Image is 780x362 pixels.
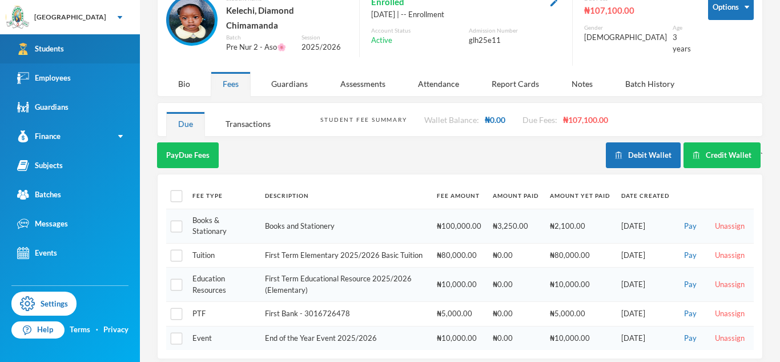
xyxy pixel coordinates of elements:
[487,183,544,209] th: Amount Paid
[431,268,487,302] td: ₦10,000.00
[487,243,544,268] td: ₦0.00
[560,71,605,96] div: Notes
[480,71,551,96] div: Report Cards
[259,209,431,243] td: Books and Stationery
[711,332,748,345] button: Unassign
[469,35,561,46] div: glh25e11
[6,6,29,29] img: logo
[522,115,557,125] span: Due Fees:
[544,268,616,302] td: ₦10,000.00
[485,115,505,125] span: ₦0.00
[424,115,479,125] span: Wallet Balance:
[226,42,293,53] div: Pre Nur 2 - Aso🌸
[17,43,64,55] div: Students
[584,32,667,43] div: [DEMOGRAPHIC_DATA]
[371,35,392,46] span: Active
[544,183,616,209] th: Amount Yet Paid
[673,32,691,54] div: 3 years
[711,249,748,262] button: Unassign
[544,302,616,327] td: ₦5,000.00
[406,71,471,96] div: Attendance
[616,302,675,327] td: [DATE]
[616,326,675,350] td: [DATE]
[544,243,616,268] td: ₦80,000.00
[371,26,463,35] div: Account Status
[371,9,561,21] div: [DATE] | -- Enrollment
[681,308,700,320] button: Pay
[711,279,748,291] button: Unassign
[226,3,348,33] div: Kelechi, Diamond Chimamanda
[563,115,608,125] span: ₦107,100.00
[544,209,616,243] td: ₦2,100.00
[166,71,202,96] div: Bio
[683,142,761,168] button: Credit Wallet
[584,23,667,32] div: Gender
[681,220,700,233] button: Pay
[616,243,675,268] td: [DATE]
[11,292,77,316] a: Settings
[711,308,748,320] button: Unassign
[681,332,700,345] button: Pay
[187,326,259,350] td: Event
[487,268,544,302] td: ₦0.00
[616,268,675,302] td: [DATE]
[70,324,90,336] a: Terms
[616,209,675,243] td: [DATE]
[431,243,487,268] td: ₦80,000.00
[187,209,259,243] td: Books & Stationary
[487,326,544,350] td: ₦0.00
[544,326,616,350] td: ₦10,000.00
[673,23,691,32] div: Age
[157,142,219,168] button: PayDue Fees
[328,71,397,96] div: Assessments
[301,42,348,53] div: 2025/2026
[259,183,431,209] th: Description
[187,183,259,209] th: Fee Type
[103,324,128,336] a: Privacy
[17,218,68,230] div: Messages
[187,243,259,268] td: Tuition
[613,71,686,96] div: Batch History
[431,326,487,350] td: ₦10,000.00
[431,209,487,243] td: ₦100,000.00
[711,220,748,233] button: Unassign
[616,183,675,209] th: Date Created
[187,302,259,327] td: PTF
[17,130,61,142] div: Finance
[11,321,65,339] a: Help
[166,112,205,136] div: Due
[34,12,106,22] div: [GEOGRAPHIC_DATA]
[17,189,61,201] div: Batches
[487,209,544,243] td: ₦3,250.00
[469,26,561,35] div: Admission Number
[211,71,251,96] div: Fees
[214,112,283,136] div: Transactions
[487,302,544,327] td: ₦0.00
[17,72,71,84] div: Employees
[606,142,763,168] div: `
[259,302,431,327] td: First Bank - 3016726478
[301,33,348,42] div: Session
[584,3,691,18] div: ₦107,100.00
[96,324,98,336] div: ·
[17,101,69,113] div: Guardians
[320,116,407,124] div: Student Fee Summary
[431,302,487,327] td: ₦5,000.00
[606,142,681,168] button: Debit Wallet
[681,249,700,262] button: Pay
[431,183,487,209] th: Fee Amount
[187,268,259,302] td: Education Resources
[681,279,700,291] button: Pay
[259,71,320,96] div: Guardians
[259,243,431,268] td: First Term Elementary 2025/2026 Basic Tuition
[259,326,431,350] td: End of the Year Event 2025/2026
[17,247,57,259] div: Events
[17,160,63,172] div: Subjects
[259,268,431,302] td: First Term Educational Resource 2025/2026 (Elementary)
[226,33,293,42] div: Batch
